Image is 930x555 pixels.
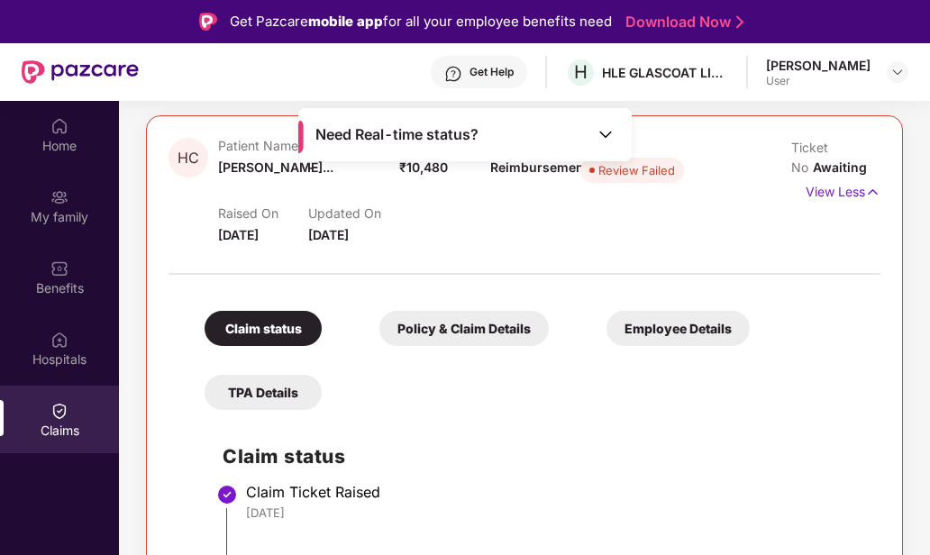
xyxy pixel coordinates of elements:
[597,125,615,143] img: Toggle Icon
[218,138,309,153] p: Patient Name
[50,331,68,349] img: svg+xml;base64,PHN2ZyBpZD0iSG9zcGl0YWxzIiB4bWxucz0iaHR0cDovL3d3dy53My5vcmcvMjAwMC9zdmciIHdpZHRoPS...
[813,159,867,175] span: Awaiting
[178,150,199,166] span: HC
[218,205,309,221] p: Raised On
[470,65,514,79] div: Get Help
[308,13,383,30] strong: mobile app
[625,13,738,32] a: Download Now
[50,117,68,135] img: svg+xml;base64,PHN2ZyBpZD0iSG9tZSIgeG1sbnM9Imh0dHA6Ly93d3cudzMub3JnLzIwMDAvc3ZnIiB3aWR0aD0iMjAiIG...
[223,441,862,471] h2: Claim status
[890,65,905,79] img: svg+xml;base64,PHN2ZyBpZD0iRHJvcGRvd24tMzJ4MzIiIHhtbG5zPSJodHRwOi8vd3d3LnczLm9yZy8yMDAwL3N2ZyIgd2...
[379,311,549,346] div: Policy & Claim Details
[606,311,750,346] div: Employee Details
[22,60,139,84] img: New Pazcare Logo
[216,484,238,505] img: svg+xml;base64,PHN2ZyBpZD0iU3RlcC1Eb25lLTMyeDMyIiB4bWxucz0iaHR0cDovL3d3dy53My5vcmcvMjAwMC9zdmciIH...
[50,402,68,420] img: svg+xml;base64,PHN2ZyBpZD0iQ2xhaW0iIHhtbG5zPSJodHRwOi8vd3d3LnczLm9yZy8yMDAwL3N2ZyIgd2lkdGg9IjIwIi...
[806,177,880,202] p: View Less
[205,311,322,346] div: Claim status
[791,140,828,175] span: Ticket No
[246,505,862,521] div: [DATE]
[308,227,349,242] span: [DATE]
[766,57,871,74] div: [PERSON_NAME]
[50,188,68,206] img: svg+xml;base64,PHN2ZyB3aWR0aD0iMjAiIGhlaWdodD0iMjAiIHZpZXdCb3g9IjAgMCAyMCAyMCIgZmlsbD0ibm9uZSIgeG...
[865,182,880,202] img: svg+xml;base64,PHN2ZyB4bWxucz0iaHR0cDovL3d3dy53My5vcmcvMjAwMC9zdmciIHdpZHRoPSIxNyIgaGVpZ2h0PSIxNy...
[230,11,612,32] div: Get Pazcare for all your employee benefits need
[50,259,68,277] img: svg+xml;base64,PHN2ZyBpZD0iQmVuZWZpdHMiIHhtbG5zPSJodHRwOi8vd3d3LnczLm9yZy8yMDAwL3N2ZyIgd2lkdGg9Ij...
[766,74,871,88] div: User
[444,65,462,83] img: svg+xml;base64,PHN2ZyBpZD0iSGVscC0zMngzMiIgeG1sbnM9Imh0dHA6Ly93d3cudzMub3JnLzIwMDAvc3ZnIiB3aWR0aD...
[602,64,728,81] div: HLE GLASCOAT LIMITED
[246,483,862,501] div: Claim Ticket Raised
[218,227,259,242] span: [DATE]
[399,159,448,175] span: ₹10,480
[598,161,675,179] div: Review Failed
[315,125,479,144] span: Need Real-time status?
[205,375,322,410] div: TPA Details
[199,13,217,31] img: Logo
[308,159,315,175] span: -
[736,13,743,32] img: Stroke
[574,61,588,83] span: H
[308,205,399,221] p: Updated On
[490,159,588,175] span: Reimbursement
[218,159,333,175] span: [PERSON_NAME]...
